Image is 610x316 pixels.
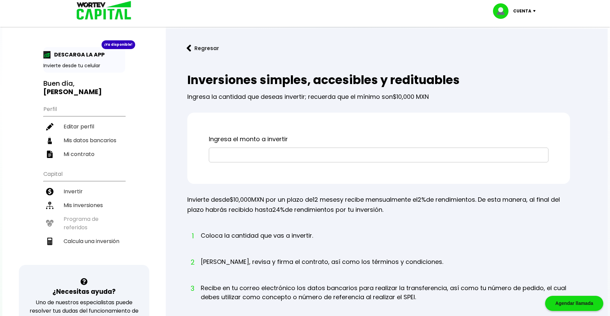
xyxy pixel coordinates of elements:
[51,50,105,59] p: DESCARGA LA APP
[43,147,125,161] a: Mi contrato
[46,151,53,158] img: contrato-icon.f2db500c.svg
[187,45,191,52] img: flecha izquierda
[393,92,429,101] span: $10,000 MXN
[43,185,125,198] a: Invertir
[52,287,116,297] h3: ¿Necesitas ayuda?
[187,87,570,102] p: Ingresa la cantidad que deseas invertir; recuerda que el mínimo son
[43,62,125,69] p: Invierte desde tu celular
[531,10,540,12] img: icon-down
[102,40,135,49] div: ¡Ya disponible!
[177,39,229,57] button: Regresar
[493,3,513,19] img: profile-image
[187,73,570,87] h2: Inversiones simples, accesibles y redituables
[187,195,570,215] p: Invierte desde MXN por un plazo de y recibe mensualmente el de rendimientos. De esta manera, al f...
[191,231,194,241] span: 1
[43,133,125,147] a: Mis datos bancarios
[46,137,53,144] img: datos-icon.10cf9172.svg
[46,123,53,130] img: editar-icon.952d3147.svg
[209,134,548,144] p: Ingresa el monto a invertir
[46,202,53,209] img: inversiones-icon.6695dc30.svg
[191,257,194,267] span: 2
[43,120,125,133] a: Editar perfil
[201,283,570,314] li: Recibe en tu correo electrónico los datos bancarios para realizar la transferencia, así como tu n...
[43,79,125,96] h3: Buen día,
[201,257,443,279] li: [PERSON_NAME], revisa y firma el contrato, así como los términos y condiciones.
[43,87,102,96] b: [PERSON_NAME]
[191,283,194,293] span: 3
[201,231,313,253] li: Coloca la cantidad que vas a invertir.
[46,238,53,245] img: calculadora-icon.17d418c4.svg
[43,166,125,265] ul: Capital
[43,234,125,248] a: Calcula una inversión
[177,39,597,57] a: flecha izquierdaRegresar
[272,205,285,214] span: 24%
[230,195,251,204] span: $10,000
[43,51,51,58] img: app-icon
[418,195,426,204] span: 2%
[513,6,531,16] p: Cuenta
[43,198,125,212] a: Mis inversiones
[545,296,603,311] div: Agendar llamada
[313,195,340,204] span: 12 meses
[46,188,53,195] img: invertir-icon.b3b967d7.svg
[43,102,125,161] ul: Perfil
